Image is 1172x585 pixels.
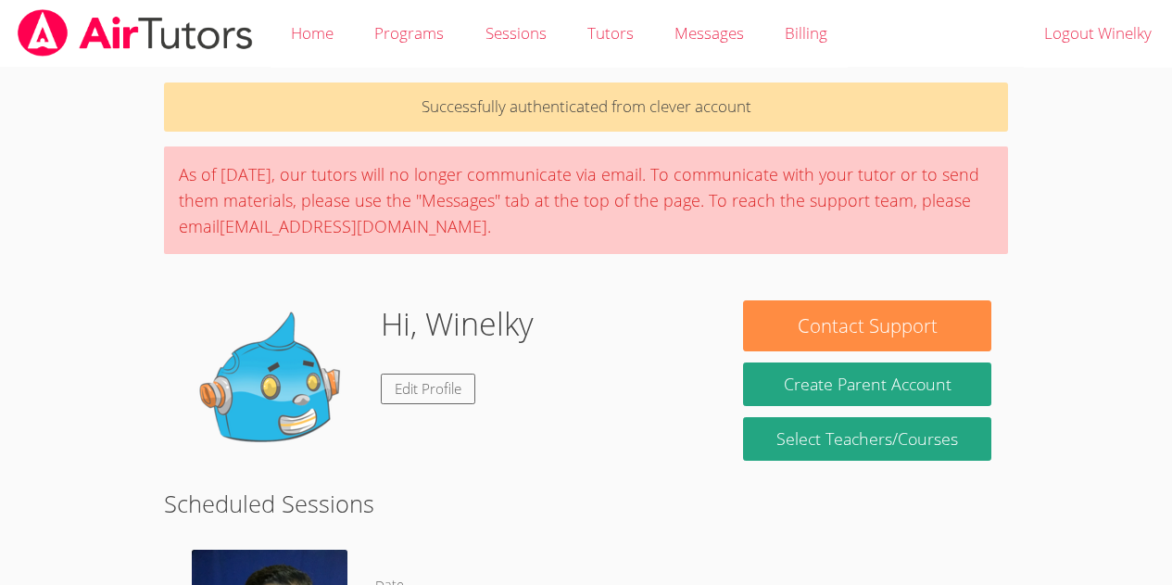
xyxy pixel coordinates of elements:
img: default.png [181,300,366,486]
a: Edit Profile [381,374,475,404]
h2: Scheduled Sessions [164,486,1008,521]
button: Contact Support [743,300,990,351]
div: As of [DATE], our tutors will no longer communicate via email. To communicate with your tutor or ... [164,146,1008,254]
button: Create Parent Account [743,362,990,406]
span: Messages [674,22,744,44]
a: Select Teachers/Courses [743,417,990,461]
p: Successfully authenticated from clever account [164,83,1008,132]
h1: Hi, Winelky [381,300,534,348]
img: airtutors_banner-c4298cdbf04f3fff15de1276eac7730deb9818008684d7c2e4769d2f7ddbe033.png [16,9,255,57]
